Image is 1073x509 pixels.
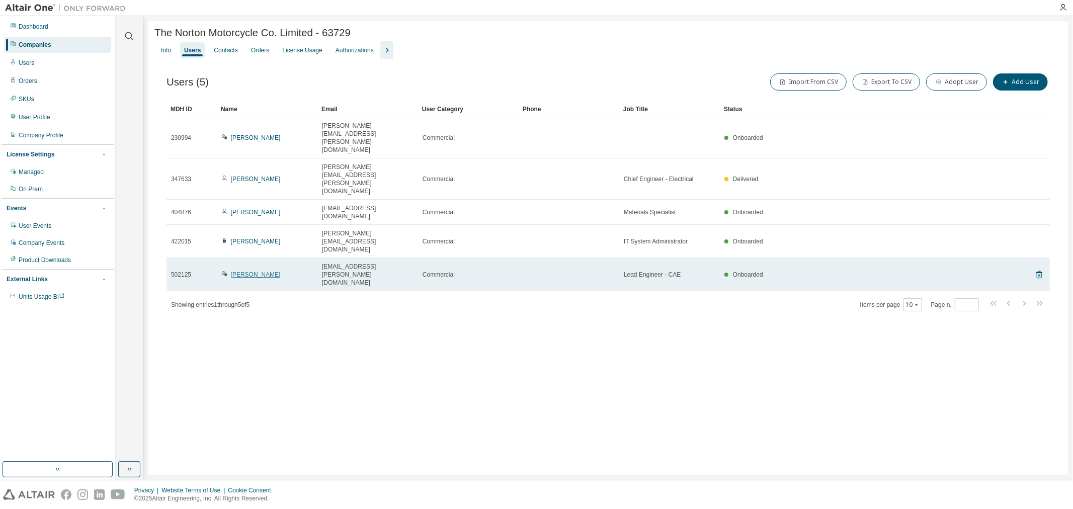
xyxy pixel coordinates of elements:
span: Showing entries 1 through 5 of 5 [171,301,250,308]
div: Users [19,59,34,67]
div: Orders [251,46,270,54]
span: 347633 [171,175,191,183]
span: 502125 [171,271,191,279]
button: Import From CSV [770,73,847,91]
span: Onboarded [733,238,763,245]
div: Email [321,101,414,117]
span: Units Usage BI [19,293,65,300]
div: Events [7,204,26,212]
span: Onboarded [733,271,763,278]
span: 422015 [171,237,191,245]
span: 404876 [171,208,191,216]
div: Dashboard [19,23,48,31]
span: Users (5) [167,76,209,88]
button: 10 [906,301,920,309]
div: Managed [19,168,44,176]
div: User Events [19,222,51,230]
div: Authorizations [336,46,374,54]
span: Items per page [860,298,922,311]
span: Commercial [423,237,455,245]
div: Info [161,46,171,54]
div: Name [221,101,313,117]
div: User Profile [19,113,50,121]
span: Chief Engineer - Electrical [624,175,694,183]
img: linkedin.svg [94,489,105,500]
span: Page n. [931,298,979,311]
span: Commercial [423,175,455,183]
div: SKUs [19,95,34,103]
img: youtube.svg [111,489,125,500]
a: [PERSON_NAME] [231,238,281,245]
a: [PERSON_NAME] [231,271,281,278]
a: [PERSON_NAME] [231,209,281,216]
div: On Prem [19,185,43,193]
button: Export To CSV [853,73,920,91]
div: User Category [422,101,515,117]
div: Orders [19,77,37,85]
div: Job Title [623,101,716,117]
span: Onboarded [733,209,763,216]
span: Delivered [733,176,759,183]
div: Company Events [19,239,64,247]
div: Website Terms of Use [161,486,228,494]
div: External Links [7,275,48,283]
span: 230994 [171,134,191,142]
img: Altair One [5,3,131,13]
div: Company Profile [19,131,63,139]
span: Onboarded [733,134,763,141]
span: Commercial [423,208,455,216]
div: Users [184,46,201,54]
div: Privacy [134,486,161,494]
span: [PERSON_NAME][EMAIL_ADDRESS][PERSON_NAME][DOMAIN_NAME] [322,163,414,195]
a: [PERSON_NAME] [231,176,281,183]
div: License Settings [7,150,54,158]
span: Commercial [423,271,455,279]
span: Materials Specialist [624,208,676,216]
div: Phone [523,101,615,117]
img: facebook.svg [61,489,71,500]
img: instagram.svg [77,489,88,500]
div: Cookie Consent [228,486,277,494]
div: Contacts [214,46,237,54]
div: Status [724,101,989,117]
div: Companies [19,41,51,49]
span: [EMAIL_ADDRESS][PERSON_NAME][DOMAIN_NAME] [322,263,414,287]
img: altair_logo.svg [3,489,55,500]
span: [PERSON_NAME][EMAIL_ADDRESS][DOMAIN_NAME] [322,229,414,253]
span: IT System Administrator [624,237,688,245]
a: [PERSON_NAME] [231,134,281,141]
p: © 2025 Altair Engineering, Inc. All Rights Reserved. [134,494,277,503]
span: [PERSON_NAME][EMAIL_ADDRESS][PERSON_NAME][DOMAIN_NAME] [322,122,414,154]
div: Product Downloads [19,256,71,264]
button: Add User [993,73,1048,91]
span: [EMAIL_ADDRESS][DOMAIN_NAME] [322,204,414,220]
span: Lead Engineer - CAE [624,271,681,279]
span: The Norton Motorcycle Co. Limited - 63729 [154,27,351,39]
button: Adopt User [926,73,987,91]
div: License Usage [282,46,322,54]
span: Commercial [423,134,455,142]
div: MDH ID [171,101,213,117]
